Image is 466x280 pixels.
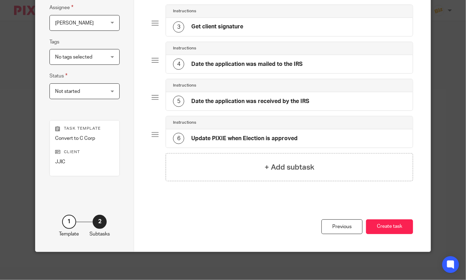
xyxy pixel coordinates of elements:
[173,133,184,144] div: 6
[55,126,114,131] p: Task template
[89,231,110,238] p: Subtasks
[173,120,196,125] h4: Instructions
[191,23,243,30] h4: Get client signature
[55,135,114,142] p: Convert to C Corp
[59,231,79,238] p: Template
[191,135,298,142] h4: Update PIXIE when Election is approved
[93,215,107,229] div: 2
[173,46,196,51] h4: Instructions
[173,83,196,88] h4: Instructions
[55,158,114,165] p: JJIC
[191,61,302,68] h4: Date the application was mailed to the IRS
[55,21,94,26] span: [PERSON_NAME]
[265,162,314,173] h4: + Add subtask
[55,89,80,94] span: Not started
[173,59,184,70] div: 4
[49,72,67,80] label: Status
[191,98,309,105] h4: Date the application was received by the IRS
[366,219,413,234] button: Create task
[173,8,196,14] h4: Instructions
[173,96,184,107] div: 5
[55,55,92,60] span: No tags selected
[49,39,59,46] label: Tags
[55,149,114,155] p: Client
[62,215,76,229] div: 1
[49,4,73,12] label: Assignee
[173,21,184,33] div: 3
[321,219,362,234] div: Previous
